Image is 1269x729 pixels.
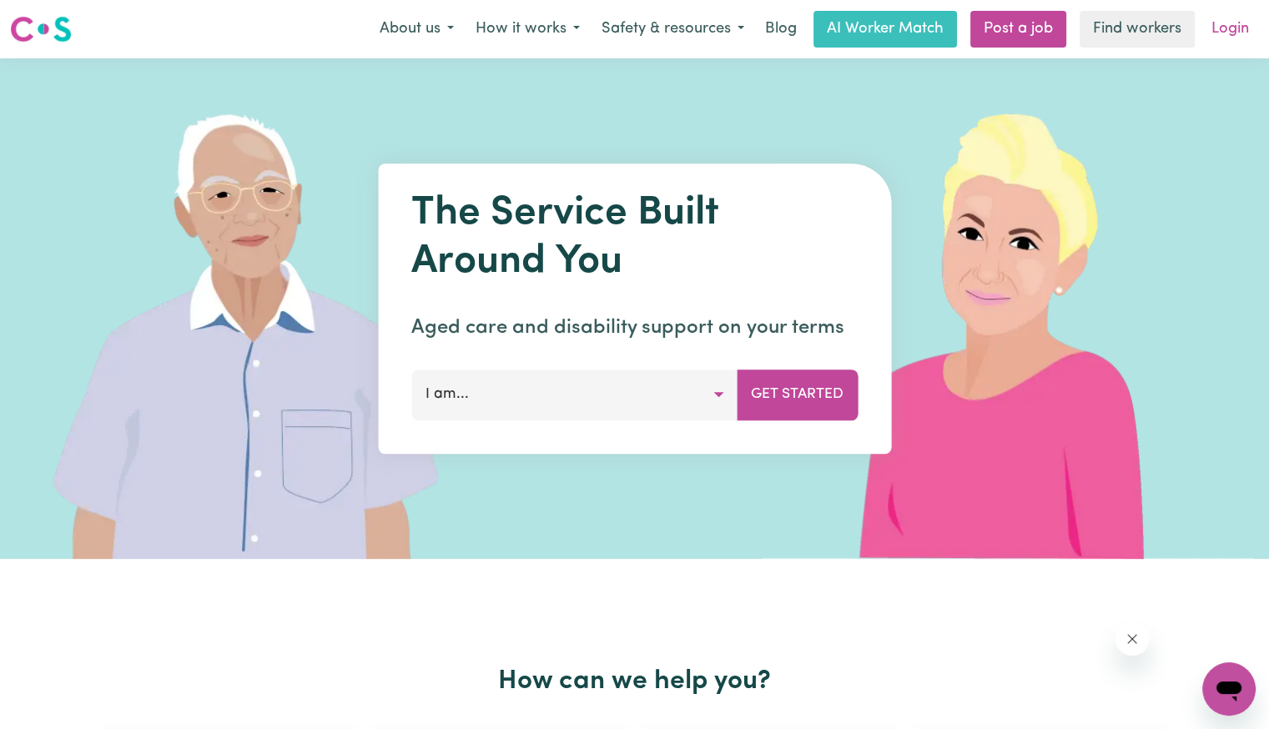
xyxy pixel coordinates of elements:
[970,11,1066,48] a: Post a job
[755,11,807,48] a: Blog
[10,14,72,44] img: Careseekers logo
[10,12,101,25] span: Need any help?
[1202,662,1256,716] iframe: Button to launch messaging window
[1080,11,1195,48] a: Find workers
[813,11,957,48] a: AI Worker Match
[1201,11,1259,48] a: Login
[369,12,465,47] button: About us
[465,12,591,47] button: How it works
[411,190,858,286] h1: The Service Built Around You
[10,10,72,48] a: Careseekers logo
[94,666,1176,697] h2: How can we help you?
[737,370,858,420] button: Get Started
[411,370,738,420] button: I am...
[591,12,755,47] button: Safety & resources
[411,313,858,343] p: Aged care and disability support on your terms
[1115,622,1149,656] iframe: Close message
